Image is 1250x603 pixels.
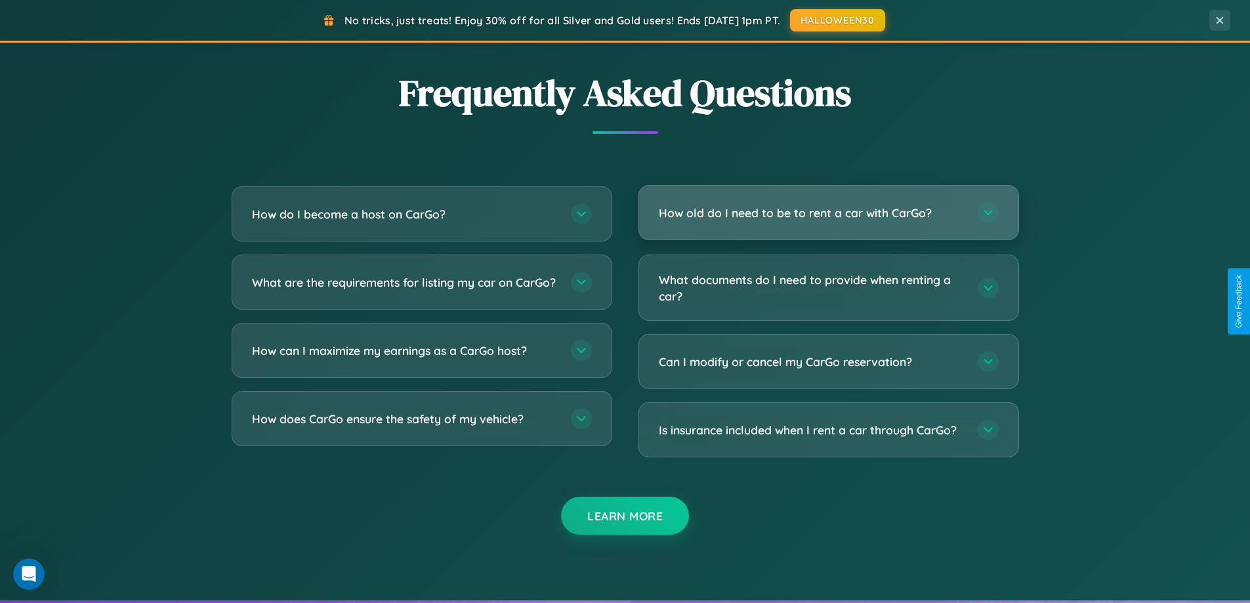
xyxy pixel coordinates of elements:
[1234,275,1243,328] div: Give Feedback
[252,206,558,222] h3: How do I become a host on CarGo?
[659,354,965,370] h3: Can I modify or cancel my CarGo reservation?
[561,497,689,535] button: Learn More
[659,422,965,438] h3: Is insurance included when I rent a car through CarGo?
[252,411,558,427] h3: How does CarGo ensure the safety of my vehicle?
[659,272,965,304] h3: What documents do I need to provide when renting a car?
[232,68,1019,118] h2: Frequently Asked Questions
[659,205,965,221] h3: How old do I need to be to rent a car with CarGo?
[13,558,45,590] iframe: Intercom live chat
[344,14,780,27] span: No tricks, just treats! Enjoy 30% off for all Silver and Gold users! Ends [DATE] 1pm PT.
[252,343,558,359] h3: How can I maximize my earnings as a CarGo host?
[790,9,885,31] button: HALLOWEEN30
[252,274,558,291] h3: What are the requirements for listing my car on CarGo?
